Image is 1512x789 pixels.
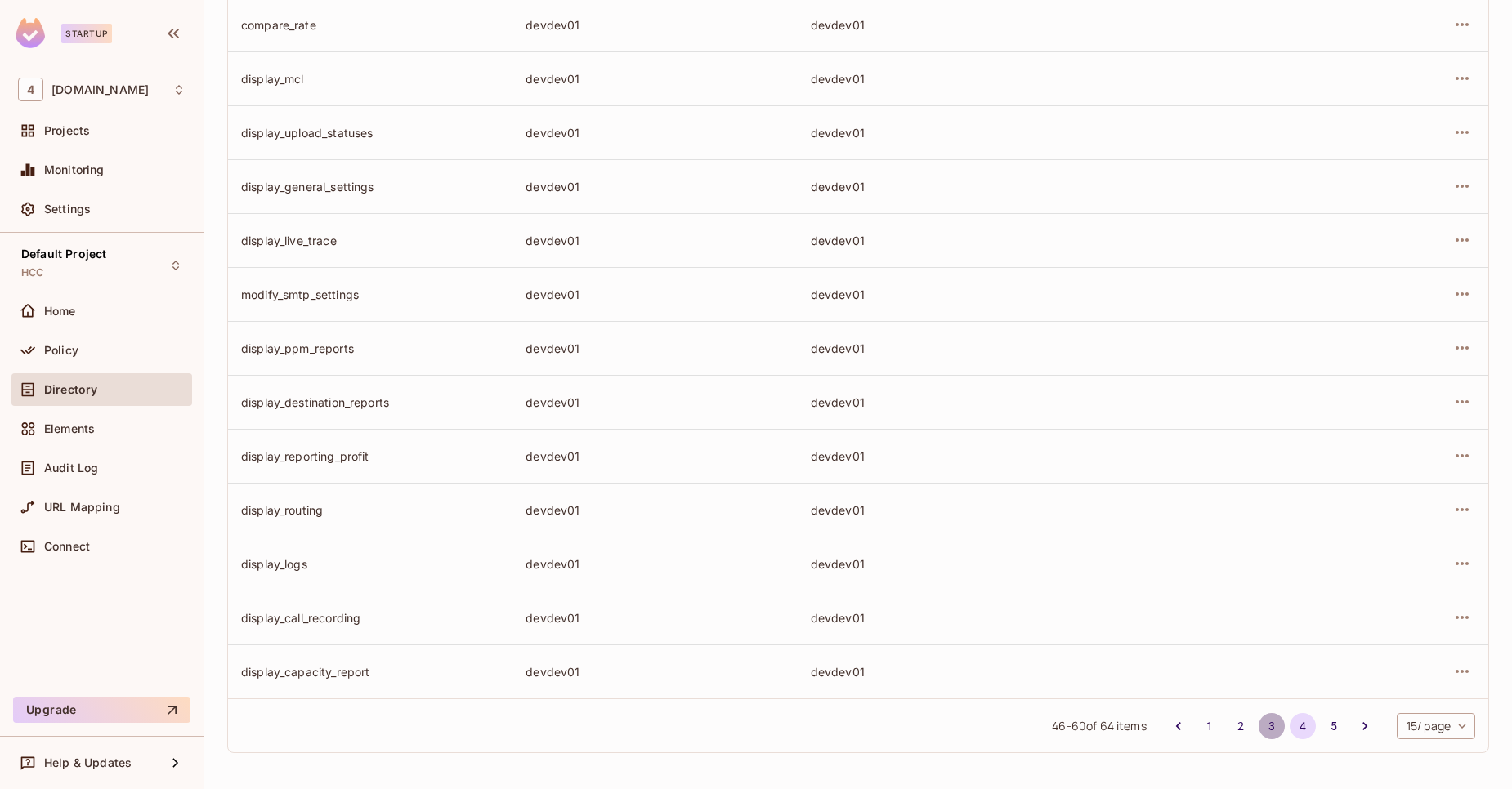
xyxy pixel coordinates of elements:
[16,18,45,48] img: SReyMgAAAABJRU5ErkJggg==
[61,24,112,43] div: Startup
[811,71,1069,87] div: devdev01
[44,383,97,396] span: Directory
[241,341,499,356] div: display_ppm_reports
[1197,713,1223,739] button: Go to page 1
[811,341,1069,356] div: devdev01
[1397,713,1475,739] div: 15 / page
[241,664,499,680] div: display_capacity_report
[526,502,784,518] div: devdev01
[526,556,784,572] div: devdev01
[526,394,784,410] div: devdev01
[18,78,43,101] span: 4
[811,233,1069,248] div: devdev01
[241,502,499,518] div: display_routing
[811,610,1069,626] div: devdev01
[1165,713,1192,739] button: Go to previous page
[811,287,1069,302] div: devdev01
[526,17,784,33] div: devdev01
[44,163,105,176] span: Monitoring
[241,233,499,248] div: display_live_trace
[44,203,91,216] span: Settings
[811,664,1069,680] div: devdev01
[526,125,784,140] div: devdev01
[526,179,784,194] div: devdev01
[44,422,95,435] span: Elements
[526,341,784,356] div: devdev01
[811,179,1069,194] div: devdev01
[526,233,784,248] div: devdev01
[44,344,78,357] span: Policy
[526,664,784,680] div: devdev01
[1163,713,1380,739] nav: pagination navigation
[44,756,132,769] span: Help & Updates
[811,394,1069,410] div: devdev01
[1352,713,1378,739] button: Go to next page
[1290,713,1316,739] button: page 4
[1259,713,1285,739] button: Go to page 3
[526,287,784,302] div: devdev01
[241,71,499,87] div: display_mcl
[44,540,90,553] span: Connect
[51,83,149,96] span: Workspace: 46labs.com
[241,179,499,194] div: display_general_settings
[21,247,106,261] span: Default Project
[1321,713,1347,739] button: Go to page 5
[44,501,120,514] span: URL Mapping
[13,697,190,723] button: Upgrade
[811,125,1069,140] div: devdev01
[241,394,499,410] div: display_destination_reports
[44,305,76,318] span: Home
[241,448,499,464] div: display_reporting_profit
[44,461,98,475] span: Audit Log
[44,124,90,137] span: Projects
[241,125,499,140] div: display_upload_statuses
[21,266,43,279] span: HCC
[811,448,1069,464] div: devdev01
[811,556,1069,572] div: devdev01
[241,17,499,33] div: compare_rate
[1228,713,1254,739] button: Go to page 2
[241,610,499,626] div: display_call_recording
[241,287,499,302] div: modify_smtp_settings
[526,448,784,464] div: devdev01
[811,502,1069,518] div: devdev01
[1052,717,1146,735] span: 46 - 60 of 64 items
[526,71,784,87] div: devdev01
[241,556,499,572] div: display_logs
[526,610,784,626] div: devdev01
[811,17,1069,33] div: devdev01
